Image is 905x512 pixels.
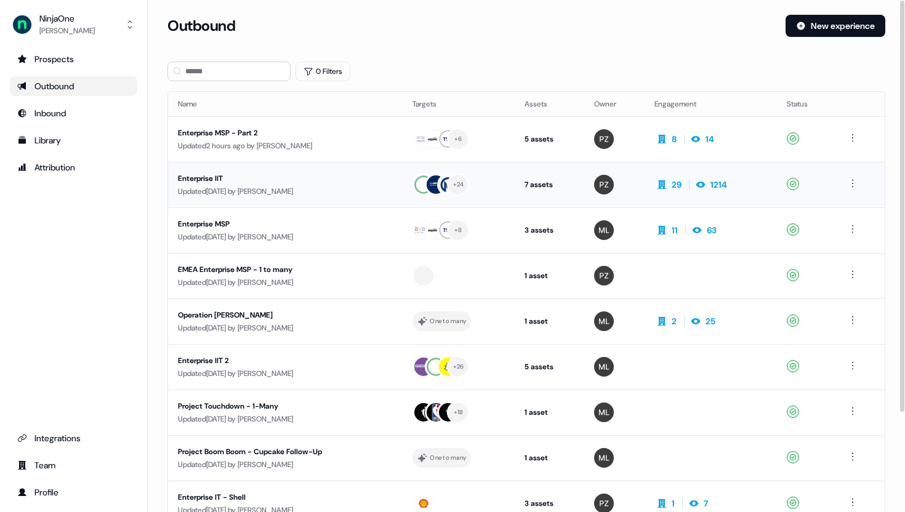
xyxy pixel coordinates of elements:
div: 5 assets [525,361,574,373]
div: 1 asset [525,406,574,418]
img: Megan [594,311,614,331]
a: Go to outbound experience [10,76,137,96]
div: 2 [672,315,677,327]
div: Prospects [17,53,130,65]
div: + 24 [453,179,464,190]
a: Go to profile [10,482,137,502]
div: Enterprise IIT [178,172,393,185]
button: 0 Filters [296,62,350,81]
div: 3 assets [525,224,574,236]
div: Profile [17,486,130,498]
th: Status [777,92,835,116]
div: Library [17,134,130,146]
div: Enterprise MSP - Part 2 [178,127,393,139]
img: Megan [594,220,614,240]
div: + 26 [453,361,464,372]
a: Go to team [10,455,137,475]
h3: Outbound [167,17,235,35]
div: Updated [DATE] by [PERSON_NAME] [178,413,393,425]
img: Petra [594,175,614,194]
div: Updated [DATE] by [PERSON_NAME] [178,458,393,471]
th: Engagement [645,92,777,116]
div: + 8 [454,225,462,236]
div: Team [17,459,130,471]
div: 8 [672,133,677,145]
div: Updated [DATE] by [PERSON_NAME] [178,322,393,334]
div: 5 assets [525,133,574,145]
th: Assets [515,92,584,116]
div: 29 [672,178,682,191]
div: 1 [672,497,675,510]
a: Go to attribution [10,158,137,177]
th: Owner [584,92,645,116]
div: 11 [672,224,678,236]
img: Megan [594,402,614,422]
th: Targets [403,92,515,116]
div: 25 [706,315,715,327]
img: Petra [594,129,614,149]
th: Name [168,92,403,116]
div: Updated [DATE] by [PERSON_NAME] [178,231,393,243]
button: New experience [786,15,885,37]
div: One to many [430,452,466,463]
div: + 18 [454,407,464,418]
div: 14 [706,133,714,145]
div: Updated [DATE] by [PERSON_NAME] [178,185,393,198]
div: Enterprise MSP [178,218,393,230]
div: [PERSON_NAME] [39,25,95,37]
div: Enterprise IT - Shell [178,491,393,503]
div: 1 asset [525,270,574,282]
div: Project Touchdown - 1-Many [178,400,393,412]
div: 1214 [710,178,727,191]
div: 63 [707,224,717,236]
button: NinjaOne[PERSON_NAME] [10,10,137,39]
div: One to many [430,316,466,327]
div: Integrations [17,432,130,444]
a: Go to integrations [10,428,137,448]
div: Operation [PERSON_NAME] [178,309,393,321]
div: EMEA Enterprise MSP - 1 to many [178,263,393,276]
div: Updated [DATE] by [PERSON_NAME] [178,276,393,289]
div: Attribution [17,161,130,174]
div: Outbound [17,80,130,92]
a: Go to prospects [10,49,137,69]
div: 3 assets [525,497,574,510]
a: Go to Inbound [10,103,137,123]
div: Updated [DATE] by [PERSON_NAME] [178,367,393,380]
a: Go to templates [10,130,137,150]
img: Megan [594,357,614,377]
div: 7 [704,497,708,510]
div: 1 asset [525,315,574,327]
img: Megan [594,448,614,468]
div: Project Boom Boom - Cupcake Follow-Up [178,446,393,458]
img: Petra [594,266,614,286]
div: 1 asset [525,452,574,464]
div: NinjaOne [39,12,95,25]
div: Inbound [17,107,130,119]
div: + 6 [454,134,462,145]
div: 7 assets [525,178,574,191]
div: Enterprise IIT 2 [178,354,393,367]
div: Updated 2 hours ago by [PERSON_NAME] [178,140,393,152]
